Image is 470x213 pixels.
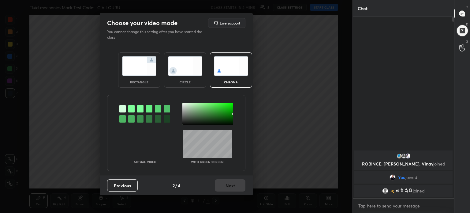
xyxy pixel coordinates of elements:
span: You [398,175,405,180]
img: ef7194450c9840c4b71ec58d15251f87.jpg [401,153,407,159]
img: no-rating-badge.077c3623.svg [391,190,394,193]
span: joined [433,161,445,167]
p: ROBINCE, [PERSON_NAME], Vinay [358,162,449,166]
div: circle [173,81,197,84]
img: circleScreenIcon.acc0effb.svg [168,56,202,76]
p: G [466,39,468,44]
p: D [466,22,468,27]
img: 3 [405,153,411,159]
h4: 4 [178,182,180,189]
p: Chat [353,0,372,17]
h4: / [175,182,177,189]
p: Actual Video [134,160,156,163]
p: With green screen [191,160,224,163]
span: joined [405,175,417,180]
div: grid [353,149,454,198]
span: joined [413,188,425,193]
button: Previous [107,179,138,192]
img: chromaScreenIcon.c19ab0a0.svg [214,56,248,76]
h5: Live support [220,21,240,25]
div: chroma [219,81,243,84]
h2: Choose your video mode [107,19,177,27]
img: d58f76cd00a64faea5a345cb3a881824.jpg [390,174,396,181]
h4: 2 [173,182,175,189]
div: rectangle [127,81,151,84]
img: normalScreenIcon.ae25ed63.svg [122,56,156,76]
span: అక్షిత్ [396,188,413,193]
img: 9679eb75534b4f4fa7504aa0726571c1.jpg [396,153,402,159]
img: default.png [382,188,388,194]
p: You cannot change this setting after you have started the class [107,29,206,40]
p: T [466,5,468,10]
